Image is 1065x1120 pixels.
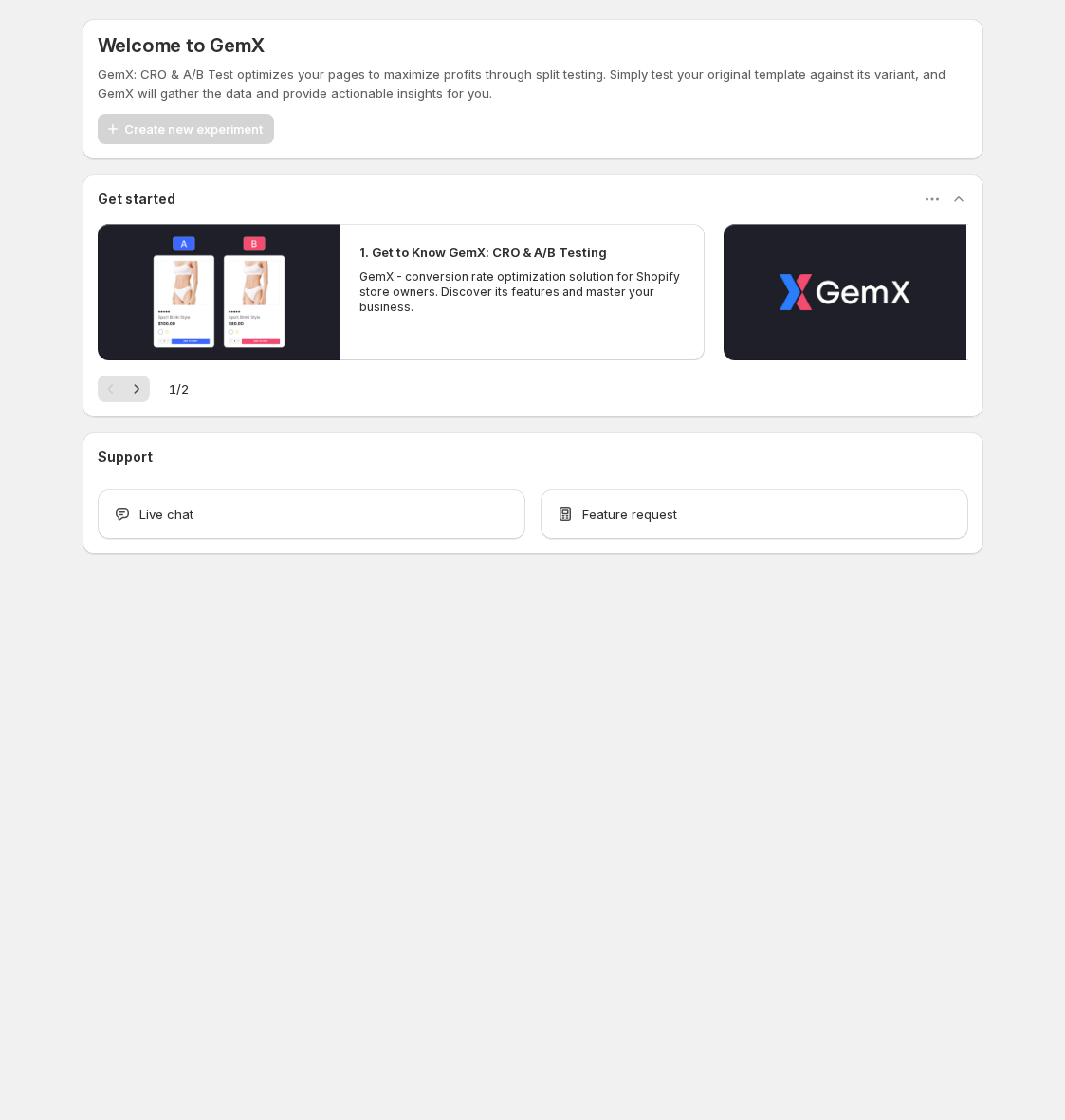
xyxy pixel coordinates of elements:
[98,64,968,102] p: GemX: CRO & A/B Test optimizes your pages to maximize profits through split testing. Simply test ...
[724,224,966,360] button: Play video
[98,34,265,57] h5: Welcome to GemX
[359,269,686,315] p: GemX - conversion rate optimization solution for Shopify store owners. Discover its features and ...
[98,224,340,360] button: Play video
[582,505,677,523] span: Feature request
[359,243,607,262] h2: 1. Get to Know GemX: CRO & A/B Testing
[98,190,175,209] h3: Get started
[98,376,150,402] nav: Pagination
[123,376,150,402] button: Next
[139,505,193,523] span: Live chat
[98,448,153,467] h3: Support
[169,379,189,398] span: 1 / 2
